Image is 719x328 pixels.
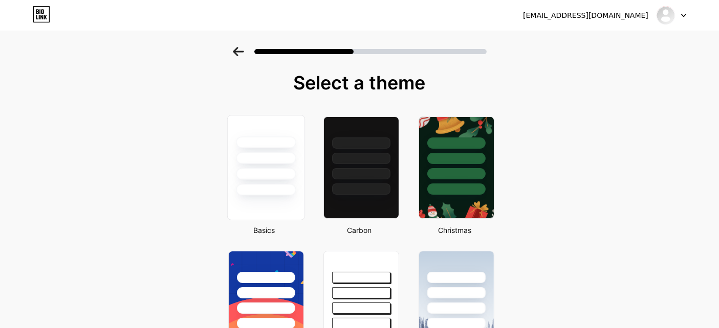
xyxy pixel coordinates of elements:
div: Select a theme [224,73,495,93]
img: safegutter01 [656,6,676,25]
div: [EMAIL_ADDRESS][DOMAIN_NAME] [523,10,648,21]
div: Carbon [320,225,399,236]
div: Basics [225,225,304,236]
div: Christmas [416,225,494,236]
